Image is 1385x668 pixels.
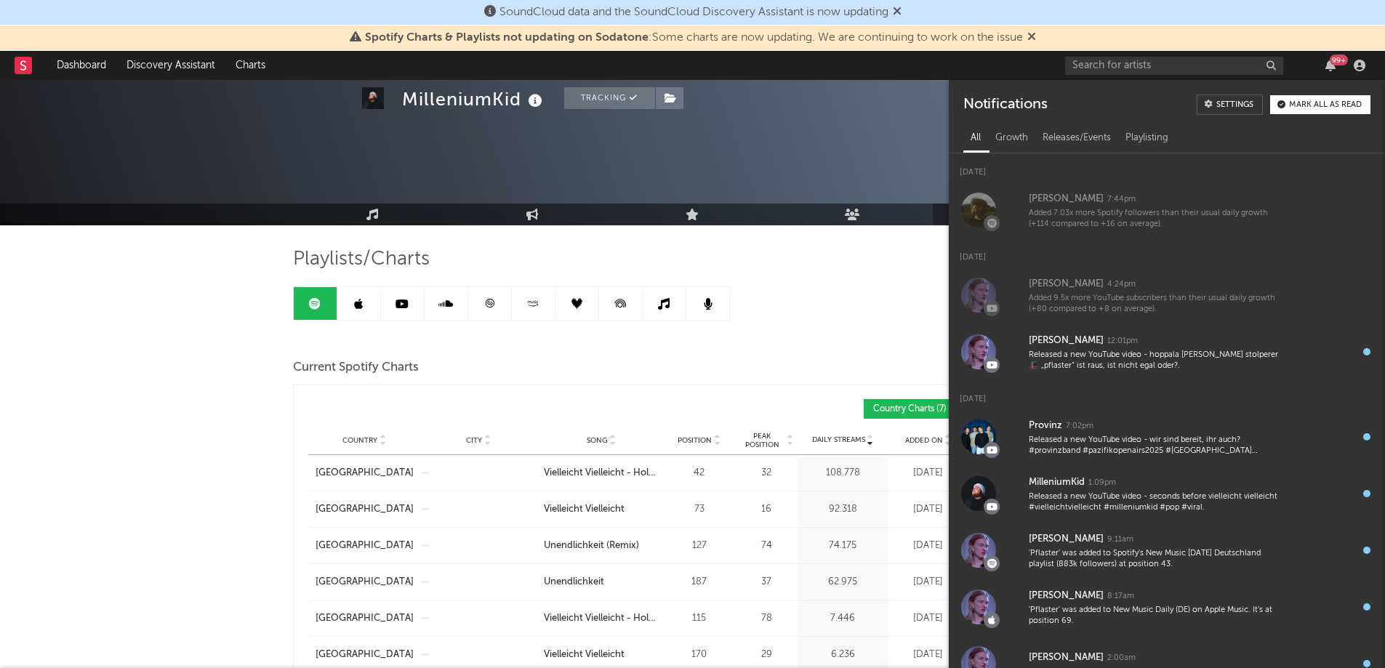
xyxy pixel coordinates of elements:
span: City [466,436,482,445]
a: Vielleicht Vielleicht - Holy Priest & elMefti Remix [544,466,659,480]
a: [GEOGRAPHIC_DATA] [316,575,414,589]
span: Position [678,436,712,445]
div: 29 [739,648,794,662]
button: Tracking [564,87,655,109]
div: 115 [667,611,732,626]
div: [DATE] [949,153,1385,182]
div: 92.318 [801,502,885,517]
div: Vielleicht Vielleicht [544,648,625,662]
div: Vielleicht Vielleicht [544,502,625,517]
div: 187 [667,575,732,589]
div: [DATE] [892,539,965,553]
div: 74.175 [801,539,885,553]
button: 99+ [1325,60,1336,71]
a: Settings [1197,94,1263,115]
a: Charts [225,51,276,80]
input: Search for artists [1065,57,1283,75]
span: Dismiss [1027,32,1036,44]
span: SoundCloud data and the SoundCloud Discovery Assistant is now updating [499,7,888,18]
a: [GEOGRAPHIC_DATA] [316,502,414,517]
a: [PERSON_NAME]8:17am'Pflaster' was added to New Music Daily (DE) on Apple Music. It's at position 69. [949,579,1385,635]
div: 127 [667,539,732,553]
a: [PERSON_NAME]9:11am'Pflaster' was added to Spotify's New Music [DATE] Deutschland playlist (883k ... [949,522,1385,579]
div: [PERSON_NAME] [1029,587,1104,605]
a: [GEOGRAPHIC_DATA] [316,611,414,626]
div: Added 9.5x more YouTube subscribers than their usual daily growth (+80 compared to +8 on average). [1029,293,1285,315]
div: [DATE] [892,648,965,662]
div: 74 [739,539,794,553]
div: [PERSON_NAME] [1029,649,1104,667]
a: Vielleicht Vielleicht - Holy Priest & elMefti Remix [544,611,659,626]
div: 108.778 [801,466,885,480]
div: [PERSON_NAME] [1029,531,1104,548]
a: Provinz7:02pmReleased a new YouTube video - wir sind bereit, ihr auch? #provinzband #pazifikopena... [949,409,1385,465]
div: 'Pflaster' was added to New Music Daily (DE) on Apple Music. It's at position 69. [1029,605,1285,627]
div: 12:01pm [1107,336,1138,347]
div: 16 [739,502,794,517]
div: Released a new YouTube video - wir sind bereit, ihr auch? #provinzband #pazifikopenairs2025 #[GEO... [1029,435,1285,457]
div: 9:11am [1107,534,1133,545]
span: Country [342,436,377,445]
div: All [963,126,988,150]
div: 62.975 [801,575,885,589]
div: [DATE] [949,238,1385,267]
div: 'Pflaster' was added to Spotify's New Music [DATE] Deutschland playlist (883k followers) at posit... [1029,548,1285,571]
button: Mark all as read [1270,95,1370,114]
button: Country Charts(7) [864,399,968,419]
a: Vielleicht Vielleicht [544,648,659,662]
div: 7:44pm [1107,194,1136,205]
div: 2:00am [1107,653,1136,664]
div: 78 [739,611,794,626]
div: Provinz [1029,417,1062,435]
div: Playlisting [1118,126,1176,150]
div: 1:09pm [1088,478,1116,488]
div: Growth [988,126,1035,150]
div: Releases/Events [1035,126,1118,150]
a: Unendlichkeit (Remix) [544,539,659,553]
a: [GEOGRAPHIC_DATA] [316,466,414,480]
div: [DATE] [892,502,965,517]
span: Current Spotify Charts [293,359,419,377]
span: Spotify Charts & Playlists not updating on Sodatone [365,32,649,44]
span: Song [587,436,608,445]
a: Unendlichkeit [544,575,659,589]
div: 4:24pm [1107,279,1136,290]
a: Vielleicht Vielleicht [544,502,659,517]
span: Dismiss [893,7,902,18]
div: Added 7.03x more Spotify followers than their usual daily growth (+114 compared to +16 on average). [1029,208,1285,230]
a: [GEOGRAPHIC_DATA] [316,648,414,662]
div: [PERSON_NAME] [1029,332,1104,350]
div: 42 [667,466,732,480]
div: 73 [667,502,732,517]
span: Country Charts ( 7 ) [873,405,947,414]
div: MilleniumKid [402,87,546,111]
div: 7.446 [801,611,885,626]
div: 170 [667,648,732,662]
div: MilleniumKid [1029,474,1085,491]
span: Playlists/Charts [293,251,430,268]
a: [PERSON_NAME]12:01pmReleased a new YouTube video - hoppala [PERSON_NAME] stolperer🎩 „pflaster“ is... [949,323,1385,380]
a: [GEOGRAPHIC_DATA] [316,539,414,553]
span: : Some charts are now updating. We are continuing to work on the issue [365,32,1023,44]
a: [PERSON_NAME]7:44pmAdded 7.03x more Spotify followers than their usual daily growth (+114 compare... [949,182,1385,238]
div: 8:17am [1107,591,1134,602]
div: 99 + [1330,55,1348,65]
div: [PERSON_NAME] [1029,275,1104,293]
div: Settings [1216,101,1253,109]
div: [DATE] [892,611,965,626]
div: Released a new YouTube video - hoppala [PERSON_NAME] stolperer🎩 „pflaster“ ist raus, ist nicht eg... [1029,350,1285,372]
div: Released a new YouTube video - seconds before vielleicht vielleicht #vielleichtvielleicht #millen... [1029,491,1285,514]
div: 37 [739,575,794,589]
a: Discovery Assistant [116,51,225,80]
div: 6.236 [801,648,885,662]
div: [DATE] [892,575,965,589]
span: Peak Position [739,432,785,449]
a: [PERSON_NAME]4:24pmAdded 9.5x more YouTube subscribers than their usual daily growth (+80 compare... [949,267,1385,323]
